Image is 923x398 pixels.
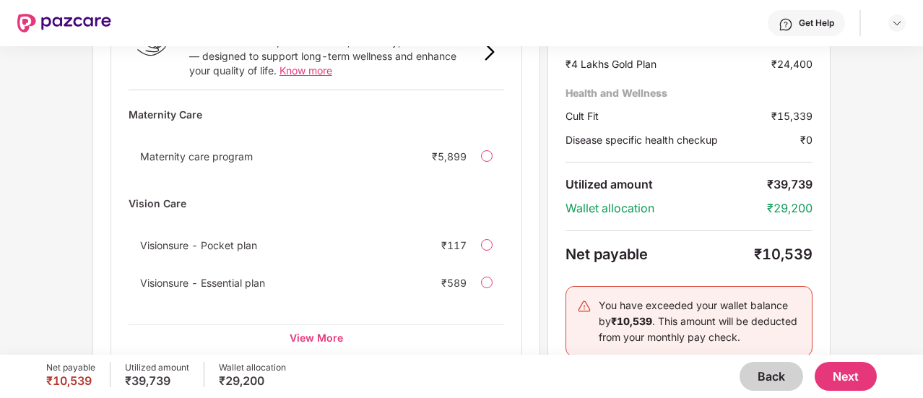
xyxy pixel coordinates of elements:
[565,177,767,192] div: Utilized amount
[577,299,591,313] img: svg+xml;base64,PHN2ZyB4bWxucz0iaHR0cDovL3d3dy53My5vcmcvMjAwMC9zdmciIHdpZHRoPSIyNCIgaGVpZ2h0PSIyNC...
[140,277,265,289] span: Visionsure - Essential plan
[441,239,467,251] div: ₹117
[189,35,475,78] div: Personalized care plans for vision, maternity, and nutrition — designed to support long-term well...
[565,201,767,216] div: Wallet allocation
[17,14,111,33] img: New Pazcare Logo
[771,56,812,72] div: ₹24,400
[565,86,812,100] div: Health and Wellness
[46,373,95,388] div: ₹10,539
[441,277,467,289] div: ₹589
[767,177,812,192] div: ₹39,739
[219,373,286,388] div: ₹29,200
[740,362,803,391] button: Back
[125,362,189,373] div: Utilized amount
[599,298,801,345] div: You have exceeded your wallet balance by . This amount will be deducted from your monthly pay check.
[46,362,95,373] div: Net payable
[129,324,504,350] div: View More
[611,315,652,327] b: ₹10,539
[891,17,903,29] img: svg+xml;base64,PHN2ZyBpZD0iRHJvcGRvd24tMzJ4MzIiIHhtbG5zPSJodHRwOi8vd3d3LnczLm9yZy8yMDAwL3N2ZyIgd2...
[771,108,812,124] div: ₹15,339
[754,246,812,263] div: ₹10,539
[129,191,504,216] div: Vision Care
[565,246,754,263] div: Net payable
[140,150,253,163] span: Maternity care program
[432,150,467,163] div: ₹5,899
[815,362,877,391] button: Next
[140,239,257,251] span: Visionsure - Pocket plan
[129,102,504,127] div: Maternity Care
[565,108,771,124] div: Cult Fit
[565,132,800,147] div: Disease specific health checkup
[125,373,189,388] div: ₹39,739
[219,362,286,373] div: Wallet allocation
[800,132,812,147] div: ₹0
[279,64,332,77] span: Know more
[481,43,498,61] img: svg+xml;base64,PHN2ZyB3aWR0aD0iOSIgaGVpZ2h0PSIxNiIgdmlld0JveD0iMCAwIDkgMTYiIGZpbGw9Im5vbmUiIHhtbG...
[799,17,834,29] div: Get Help
[767,201,812,216] div: ₹29,200
[779,17,793,32] img: svg+xml;base64,PHN2ZyBpZD0iSGVscC0zMngzMiIgeG1sbnM9Imh0dHA6Ly93d3cudzMub3JnLzIwMDAvc3ZnIiB3aWR0aD...
[565,56,771,72] div: ₹4 Lakhs Gold Plan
